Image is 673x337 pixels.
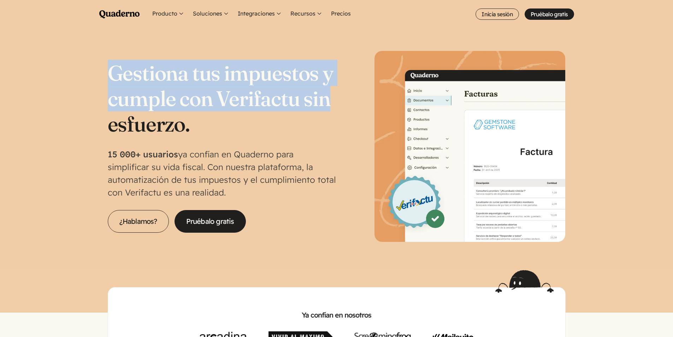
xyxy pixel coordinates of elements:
[525,8,574,20] a: Pruébalo gratis
[175,210,246,233] a: Pruébalo gratis
[476,8,519,20] a: Inicia sesión
[119,310,554,320] h2: Ya confían en nosotros
[374,51,565,242] img: Interfaz de Quaderno mostrando la página Factura con el distintivo Verifactu
[108,210,169,233] a: ¿Hablamos?
[108,60,337,136] h1: Gestiona tus impuestos y cumple con Verifactu sin esfuerzo.
[108,149,178,159] strong: 15 000+ usuarios
[108,148,337,199] p: ya confían en Quaderno para simplificar su vida fiscal. Con nuestra plataforma, la automatización...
